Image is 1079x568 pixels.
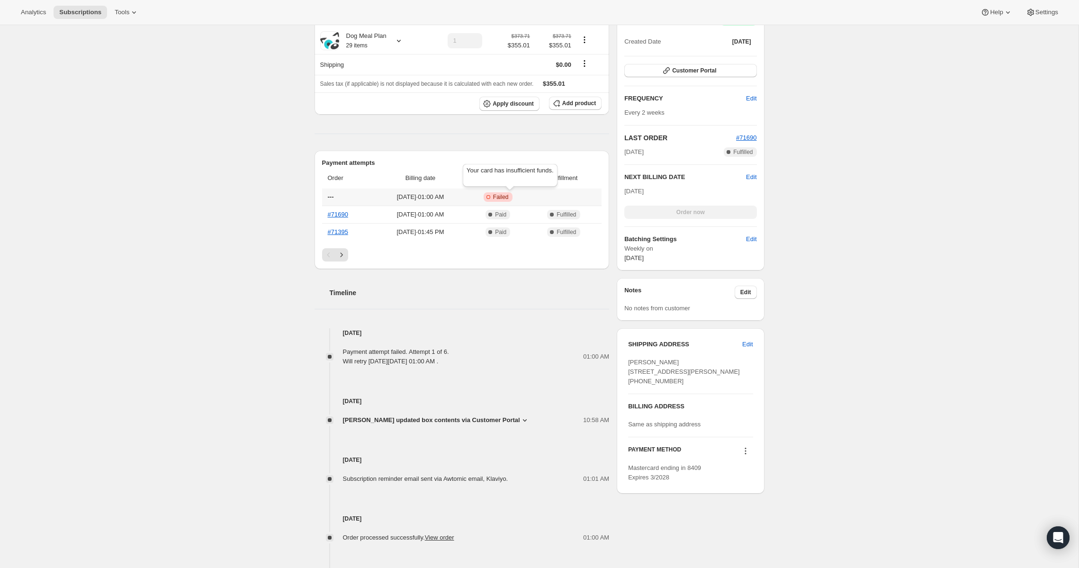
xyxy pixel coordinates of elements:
[15,6,52,19] button: Analytics
[549,97,602,110] button: Add product
[495,228,506,236] span: Paid
[322,158,602,168] h2: Payment attempts
[343,415,520,425] span: [PERSON_NAME] updated box contents via Customer Portal
[493,100,534,108] span: Apply discount
[742,340,753,349] span: Edit
[624,37,661,46] span: Created Date
[1035,9,1058,16] span: Settings
[109,6,144,19] button: Tools
[736,133,756,143] button: #71690
[628,464,701,481] span: Mastercard ending in 8409 Expires 3/2028
[330,288,610,298] h2: Timeline
[54,6,107,19] button: Subscriptions
[740,289,751,296] span: Edit
[315,397,610,406] h4: [DATE]
[557,228,576,236] span: Fulfilled
[556,61,572,68] span: $0.00
[583,352,609,361] span: 01:00 AM
[746,172,756,182] button: Edit
[624,286,735,299] h3: Notes
[740,91,762,106] button: Edit
[315,54,425,75] th: Shipping
[732,38,751,45] span: [DATE]
[624,64,756,77] button: Customer Portal
[320,81,534,87] span: Sales tax (if applicable) is not displayed because it is calculated with each new order.
[21,9,46,16] span: Analytics
[746,94,756,103] span: Edit
[624,133,736,143] h2: LAST ORDER
[628,421,701,428] span: Same as shipping address
[736,134,756,141] a: #71690
[624,234,746,244] h6: Batching Settings
[320,32,339,49] img: product img
[990,9,1003,16] span: Help
[562,99,596,107] span: Add product
[733,148,753,156] span: Fulfilled
[628,402,753,411] h3: BILLING ADDRESS
[628,446,681,459] h3: PAYMENT METHOD
[343,347,449,366] div: Payment attempt failed. Attempt 1 of 6. Will retry [DATE][DATE] 01:00 AM .
[624,254,644,261] span: [DATE]
[346,42,368,49] small: 29 items
[479,97,539,111] button: Apply discount
[727,35,757,48] button: [DATE]
[343,475,508,482] span: Subscription reminder email sent via Awtomic email, Klaviyo.
[624,188,644,195] span: [DATE]
[746,234,756,244] span: Edit
[376,227,465,237] span: [DATE] · 01:45 PM
[583,474,609,484] span: 01:01 AM
[322,248,602,261] nav: Pagination
[577,35,592,45] button: Product actions
[315,455,610,465] h4: [DATE]
[975,6,1018,19] button: Help
[315,514,610,523] h4: [DATE]
[376,210,465,219] span: [DATE] · 01:00 AM
[335,248,348,261] button: Next
[737,337,758,352] button: Edit
[512,33,530,39] small: $373.71
[495,211,506,218] span: Paid
[577,58,592,69] button: Shipping actions
[376,173,465,183] span: Billing date
[115,9,129,16] span: Tools
[543,80,565,87] span: $355.01
[553,33,571,39] small: $373.71
[624,244,756,253] span: Weekly on
[339,31,387,50] div: Dog Meal Plan
[328,193,334,200] span: ---
[328,211,348,218] a: #71690
[583,533,609,542] span: 01:00 AM
[624,147,644,157] span: [DATE]
[531,173,596,183] span: Fulfillment
[343,534,454,541] span: Order processed successfully.
[557,211,576,218] span: Fulfilled
[425,534,454,541] a: View order
[624,94,746,103] h2: FREQUENCY
[735,286,757,299] button: Edit
[322,168,374,189] th: Order
[536,41,571,50] span: $355.01
[1020,6,1064,19] button: Settings
[508,41,530,50] span: $355.01
[1047,526,1070,549] div: Open Intercom Messenger
[328,228,348,235] a: #71395
[493,193,509,201] span: Failed
[376,192,465,202] span: [DATE] · 01:00 AM
[628,340,742,349] h3: SHIPPING ADDRESS
[624,305,690,312] span: No notes from customer
[315,328,610,338] h4: [DATE]
[672,67,716,74] span: Customer Portal
[628,359,740,385] span: [PERSON_NAME] [STREET_ADDRESS][PERSON_NAME] [PHONE_NUMBER]
[59,9,101,16] span: Subscriptions
[624,172,746,182] h2: NEXT BILLING DATE
[583,415,609,425] span: 10:58 AM
[740,232,762,247] button: Edit
[343,415,530,425] button: [PERSON_NAME] updated box contents via Customer Portal
[624,109,665,116] span: Every 2 weeks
